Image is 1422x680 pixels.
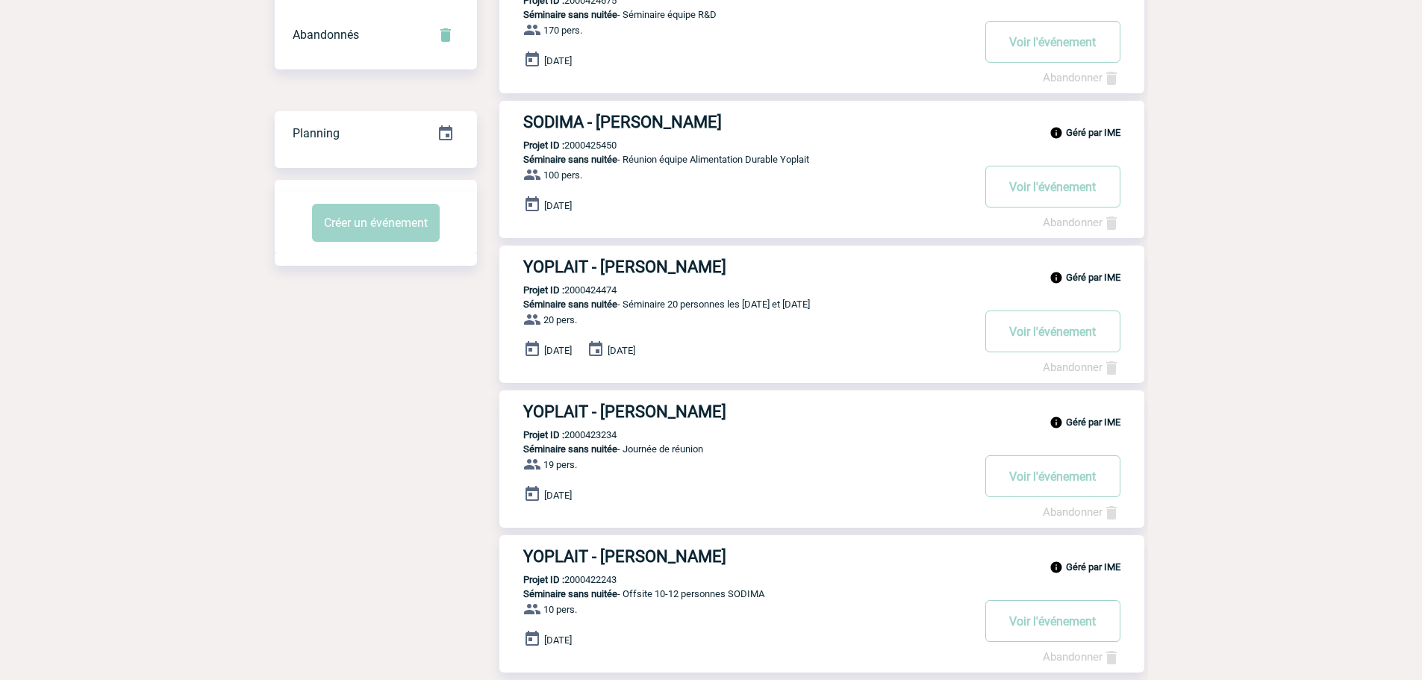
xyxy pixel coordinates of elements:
[499,402,1144,421] a: YOPLAIT - [PERSON_NAME]
[543,169,582,181] span: 100 pers.
[523,299,617,310] span: Séminaire sans nuitée
[523,588,617,599] span: Séminaire sans nuitée
[543,459,577,470] span: 19 pers.
[985,455,1120,497] button: Voir l'événement
[523,9,617,20] span: Séminaire sans nuitée
[499,140,617,151] p: 2000425450
[985,311,1120,352] button: Voir l'événement
[544,634,572,646] span: [DATE]
[1066,417,1120,428] b: Géré par IME
[523,113,971,131] h3: SODIMA - [PERSON_NAME]
[543,25,582,36] span: 170 pers.
[544,55,572,66] span: [DATE]
[499,574,617,585] p: 2000422243
[499,588,971,599] p: - Offsite 10-12 personnes SODIMA
[1043,361,1120,374] a: Abandonner
[1043,505,1120,519] a: Abandonner
[523,547,971,566] h3: YOPLAIT - [PERSON_NAME]
[312,204,440,242] button: Créer un événement
[523,258,971,276] h3: YOPLAIT - [PERSON_NAME]
[275,110,477,155] a: Planning
[985,21,1120,63] button: Voir l'événement
[1050,416,1063,429] img: info_black_24dp.svg
[499,443,971,455] p: - Journée de réunion
[523,402,971,421] h3: YOPLAIT - [PERSON_NAME]
[1066,127,1120,138] b: Géré par IME
[499,429,617,440] p: 2000423234
[523,443,617,455] span: Séminaire sans nuitée
[499,284,617,296] p: 2000424474
[543,314,577,325] span: 20 pers.
[499,547,1144,566] a: YOPLAIT - [PERSON_NAME]
[544,345,572,356] span: [DATE]
[985,600,1120,642] button: Voir l'événement
[608,345,635,356] span: [DATE]
[293,28,359,42] span: Abandonnés
[544,200,572,211] span: [DATE]
[1050,561,1063,574] img: info_black_24dp.svg
[499,113,1144,131] a: SODIMA - [PERSON_NAME]
[1043,71,1120,84] a: Abandonner
[523,574,564,585] b: Projet ID :
[1050,126,1063,140] img: info_black_24dp.svg
[523,284,564,296] b: Projet ID :
[1050,271,1063,284] img: info_black_24dp.svg
[544,490,572,501] span: [DATE]
[499,9,971,20] p: - Séminaire équipe R&D
[523,140,564,151] b: Projet ID :
[293,126,340,140] span: Planning
[1043,216,1120,229] a: Abandonner
[499,299,971,310] p: - Séminaire 20 personnes les [DATE] et [DATE]
[1066,272,1120,283] b: Géré par IME
[275,111,477,156] div: Retrouvez ici tous vos événements organisés par date et état d'avancement
[1066,561,1120,573] b: Géré par IME
[1043,650,1120,664] a: Abandonner
[523,429,564,440] b: Projet ID :
[499,154,971,165] p: - Réunion équipe Alimentation Durable Yoplait
[523,154,617,165] span: Séminaire sans nuitée
[499,258,1144,276] a: YOPLAIT - [PERSON_NAME]
[275,13,477,57] div: Retrouvez ici tous vos événements annulés
[543,604,577,615] span: 10 pers.
[985,166,1120,208] button: Voir l'événement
